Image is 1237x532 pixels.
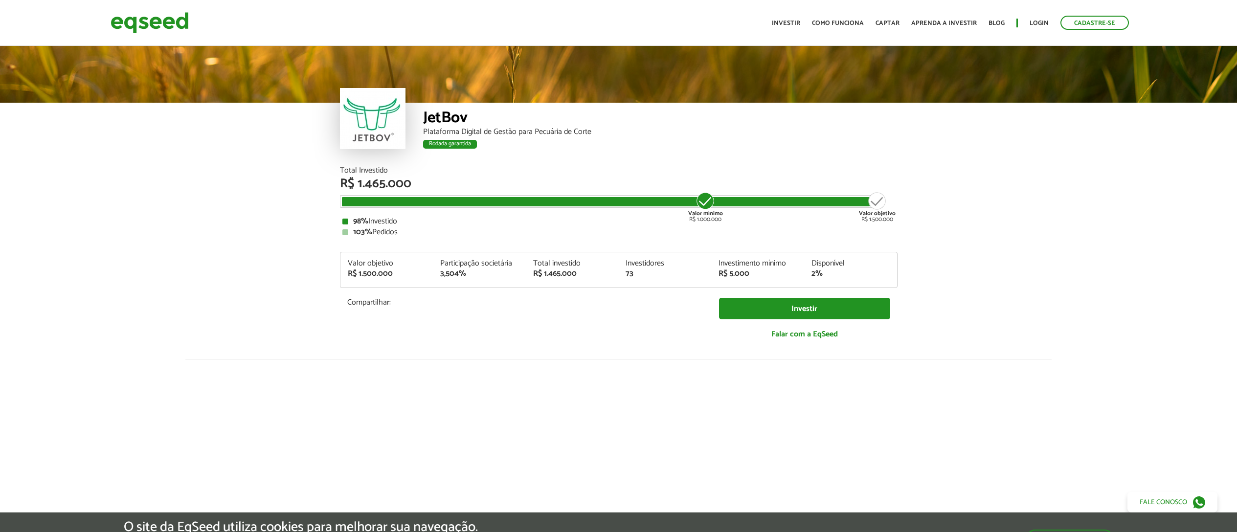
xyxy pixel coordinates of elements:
p: Compartilhar: [347,298,704,307]
div: R$ 1.500.000 [859,191,896,222]
div: Investimento mínimo [719,260,797,267]
div: R$ 1.000.000 [687,191,724,222]
strong: 98% [353,215,368,228]
a: Fale conosco [1127,492,1217,512]
div: Valor objetivo [348,260,426,267]
div: 2% [811,270,890,278]
strong: 103% [353,225,372,239]
div: JetBov [423,110,898,128]
a: Blog [989,20,1005,26]
strong: Valor objetivo [859,209,896,218]
a: Investir [719,298,890,320]
div: 73 [626,270,704,278]
div: Participação societária [440,260,518,267]
div: R$ 1.500.000 [348,270,426,278]
div: Total Investido [340,167,898,175]
a: Cadastre-se [1060,16,1129,30]
div: R$ 1.465.000 [340,177,898,190]
a: Login [1030,20,1049,26]
a: Captar [876,20,900,26]
div: Disponível [811,260,890,267]
a: Como funciona [812,20,864,26]
div: Plataforma Digital de Gestão para Pecuária de Corte [423,128,898,136]
div: R$ 5.000 [719,270,797,278]
strong: Valor mínimo [688,209,723,218]
a: Investir [772,20,800,26]
div: R$ 1.465.000 [533,270,611,278]
div: 3,504% [440,270,518,278]
div: Investidores [626,260,704,267]
a: Aprenda a investir [911,20,977,26]
a: Falar com a EqSeed [719,324,890,344]
img: EqSeed [111,10,189,36]
div: Pedidos [342,228,895,236]
div: Investido [342,218,895,225]
div: Rodada garantida [423,140,477,149]
div: Total investido [533,260,611,267]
